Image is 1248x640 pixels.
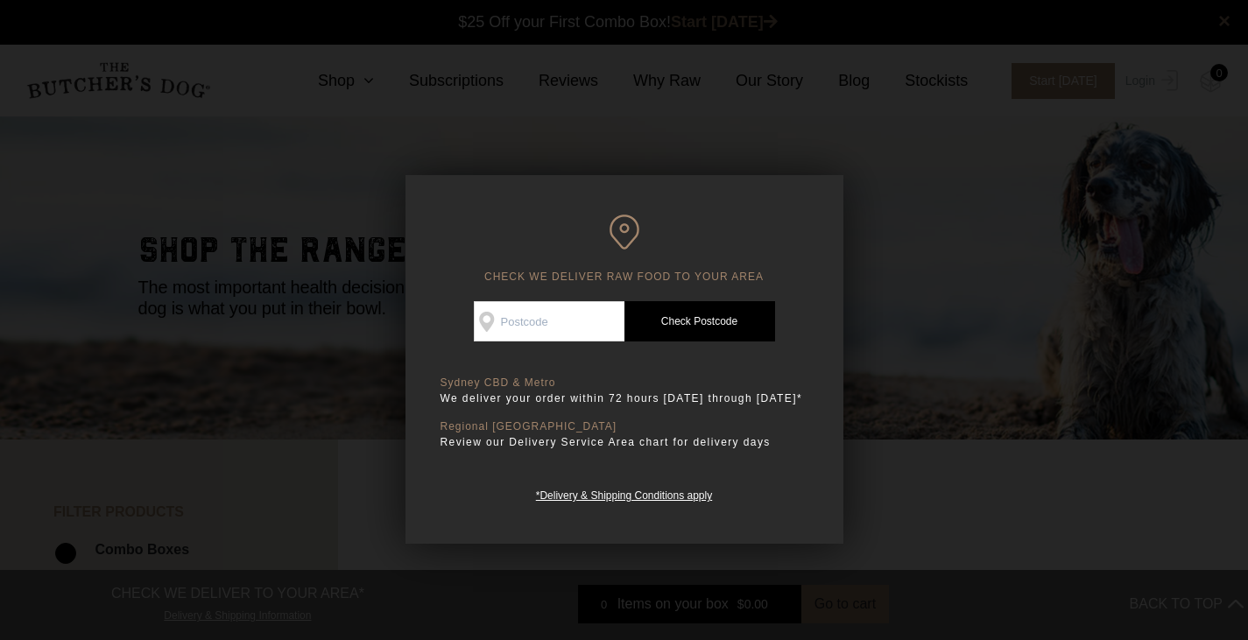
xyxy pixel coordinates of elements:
p: Review our Delivery Service Area chart for delivery days [441,433,808,451]
p: We deliver your order within 72 hours [DATE] through [DATE]* [441,390,808,407]
input: Postcode [474,301,624,341]
p: Regional [GEOGRAPHIC_DATA] [441,420,808,433]
a: Check Postcode [624,301,775,341]
h6: CHECK WE DELIVER RAW FOOD TO YOUR AREA [441,215,808,284]
p: Sydney CBD & Metro [441,376,808,390]
a: *Delivery & Shipping Conditions apply [536,485,712,502]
